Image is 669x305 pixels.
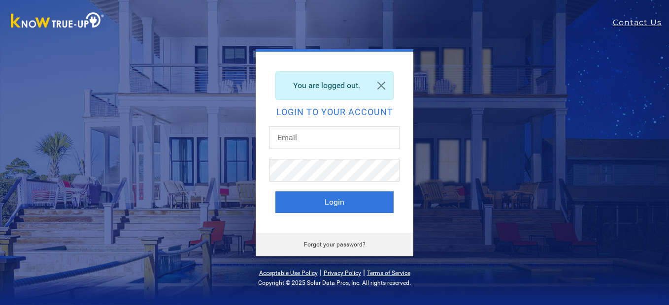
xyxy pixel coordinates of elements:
[304,241,366,248] a: Forgot your password?
[6,10,109,32] img: Know True-Up
[367,270,410,276] a: Terms of Service
[275,108,394,117] h2: Login to your account
[320,268,322,277] span: |
[613,17,669,29] a: Contact Us
[269,126,400,149] input: Email
[369,72,393,99] a: Close
[275,191,394,213] button: Login
[275,71,394,100] div: You are logged out.
[259,270,318,276] a: Acceptable Use Policy
[324,270,361,276] a: Privacy Policy
[363,268,365,277] span: |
